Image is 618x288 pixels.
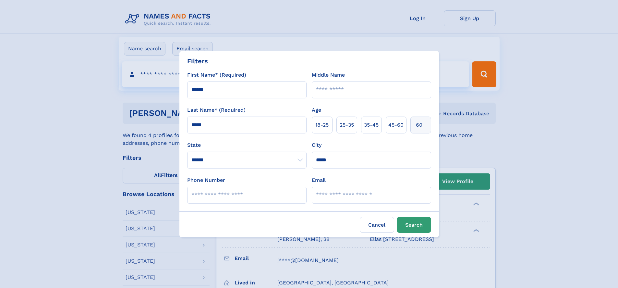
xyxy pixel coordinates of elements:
[187,106,246,114] label: Last Name* (Required)
[312,106,321,114] label: Age
[340,121,354,129] span: 25‑35
[187,71,246,79] label: First Name* (Required)
[315,121,329,129] span: 18‑25
[397,217,431,233] button: Search
[187,141,307,149] label: State
[388,121,404,129] span: 45‑60
[312,176,326,184] label: Email
[312,71,345,79] label: Middle Name
[360,217,394,233] label: Cancel
[364,121,379,129] span: 35‑45
[416,121,426,129] span: 60+
[187,56,208,66] div: Filters
[187,176,225,184] label: Phone Number
[312,141,321,149] label: City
